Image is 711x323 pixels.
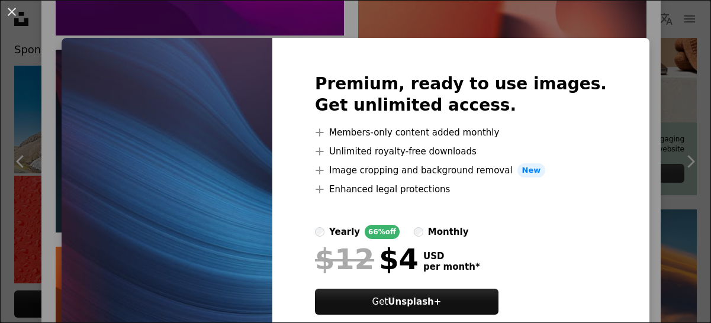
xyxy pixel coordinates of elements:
[315,227,324,237] input: yearly66%off
[428,225,469,239] div: monthly
[315,289,498,315] button: GetUnsplash+
[423,261,480,272] span: per month *
[315,163,607,177] li: Image cropping and background removal
[365,225,400,239] div: 66% off
[329,225,360,239] div: yearly
[315,244,374,274] span: $12
[414,227,423,237] input: monthly
[315,125,607,140] li: Members-only content added monthly
[517,163,546,177] span: New
[315,182,607,196] li: Enhanced legal protections
[423,251,480,261] span: USD
[315,244,419,274] div: $4
[388,296,441,307] strong: Unsplash+
[315,144,607,159] li: Unlimited royalty-free downloads
[315,73,607,116] h2: Premium, ready to use images. Get unlimited access.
